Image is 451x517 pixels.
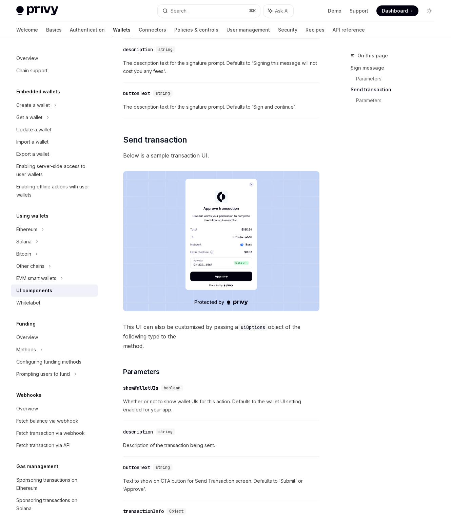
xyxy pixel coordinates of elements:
[356,73,440,84] a: Parameters
[16,225,37,234] div: Ethereum
[158,47,173,52] span: string
[16,358,81,366] div: Configuring funding methods
[16,320,36,328] h5: Funding
[123,134,187,145] span: Send transaction
[158,5,260,17] button: Search...⌘K
[16,429,85,437] div: Fetch transaction via webhook
[16,212,48,220] h5: Using wallets
[333,22,365,38] a: API reference
[275,7,289,14] span: Ask AI
[16,274,56,282] div: EVM smart wallets
[16,162,94,179] div: Enabling server-side access to user wallets
[11,181,98,201] a: Enabling offline actions with user wallets
[382,7,408,14] span: Dashboard
[16,299,40,307] div: Whitelabel
[376,5,418,16] a: Dashboard
[249,8,256,14] span: ⌘ K
[169,509,183,514] span: Object
[278,22,297,38] a: Security
[156,465,170,470] span: string
[357,52,388,60] span: On this page
[328,7,341,14] a: Demo
[16,67,47,75] div: Chain support
[11,64,98,77] a: Chain support
[16,476,94,492] div: Sponsoring transactions on Ethereum
[70,22,105,38] a: Authentication
[16,346,36,354] div: Methods
[123,103,319,111] span: The description text for the signature prompt. Defaults to ‘Sign and continue’.
[123,385,158,391] div: showWalletUIs
[16,370,70,378] div: Prompting users to fund
[16,250,31,258] div: Bitcoin
[46,22,62,38] a: Basics
[11,415,98,427] a: Fetch balance via webhook
[16,88,60,96] h5: Embedded wallets
[123,322,319,351] span: This UI can also be customized by passing a object of the following type to the method.
[16,54,38,62] div: Overview
[164,385,180,391] span: boolean
[11,124,98,136] a: Update a wallet
[11,403,98,415] a: Overview
[11,297,98,309] a: Whitelabel
[16,496,94,513] div: Sponsoring transactions on Solana
[11,160,98,181] a: Enabling server-side access to user wallets
[16,101,50,109] div: Create a wallet
[123,151,319,160] span: Below is a sample transaction UI.
[16,150,49,158] div: Export a wallet
[174,22,218,38] a: Policies & controls
[16,417,78,425] div: Fetch balance via webhook
[11,474,98,494] a: Sponsoring transactions on Ethereum
[11,439,98,451] a: Fetch transaction via API
[11,356,98,368] a: Configuring funding methods
[123,398,319,414] span: Whether or not to show wallet UIs for this action. Defaults to the wallet UI setting enabled for ...
[16,287,52,295] div: UI components
[123,477,319,493] span: Text to show on CTA button for Send Transaction screen. Defaults to ‘Submit’ or ‘Approve’.
[123,46,153,53] div: description
[16,333,38,341] div: Overview
[238,324,268,331] code: uiOptions
[16,262,44,270] div: Other chains
[16,126,51,134] div: Update a wallet
[171,7,190,15] div: Search...
[351,84,440,95] a: Send transaction
[123,428,153,435] div: description
[123,508,164,515] div: transactionInfo
[16,6,58,16] img: light logo
[158,429,173,435] span: string
[16,113,42,122] div: Get a wallet
[11,284,98,297] a: UI components
[350,7,368,14] a: Support
[123,464,150,471] div: buttonText
[113,22,131,38] a: Wallets
[123,441,319,449] span: Description of the transaction being sent.
[11,427,98,439] a: Fetch transaction via webhook
[11,331,98,344] a: Overview
[16,441,71,449] div: Fetch transaction via API
[11,136,98,148] a: Import a wallet
[123,90,150,97] div: buttonText
[16,138,48,146] div: Import a wallet
[16,405,38,413] div: Overview
[424,5,435,16] button: Toggle dark mode
[356,95,440,106] a: Parameters
[227,22,270,38] a: User management
[16,238,32,246] div: Solana
[351,62,440,73] a: Sign message
[16,391,41,399] h5: Webhooks
[11,52,98,64] a: Overview
[123,171,319,312] img: images/Trans.png
[123,367,159,376] span: Parameters
[139,22,166,38] a: Connectors
[156,91,170,96] span: string
[263,5,293,17] button: Ask AI
[306,22,325,38] a: Recipes
[11,494,98,515] a: Sponsoring transactions on Solana
[11,148,98,160] a: Export a wallet
[123,59,319,75] span: The description text for the signature prompt. Defaults to ‘Signing this message will not cost yo...
[16,462,58,470] h5: Gas management
[16,183,94,199] div: Enabling offline actions with user wallets
[16,22,38,38] a: Welcome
